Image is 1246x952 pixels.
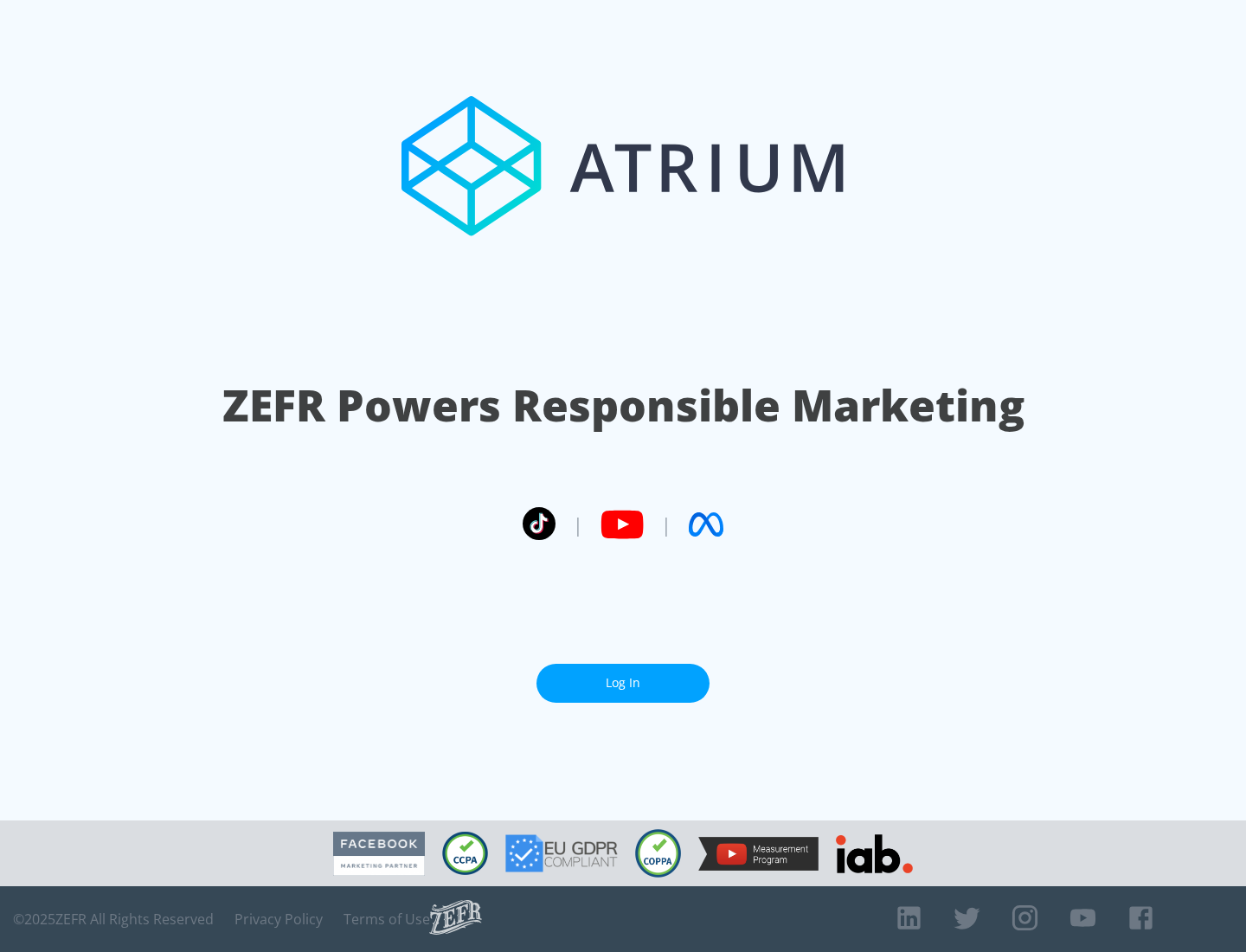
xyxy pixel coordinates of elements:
h1: ZEFR Powers Responsible Marketing [222,376,1024,435]
span: | [573,511,583,537]
img: CCPA Compliant [442,832,488,875]
img: YouTube Measurement Program [698,837,819,871]
img: GDPR Compliant [505,834,618,872]
span: © 2025 ZEFR All Rights Reserved [13,910,214,928]
img: Facebook Marketing Partner [333,832,425,876]
img: COPPA Compliant [635,829,681,878]
a: Log In [536,664,710,703]
a: Terms of Use [344,910,430,928]
img: IAB [836,834,913,873]
a: Privacy Policy [234,910,323,928]
span: | [661,511,671,537]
